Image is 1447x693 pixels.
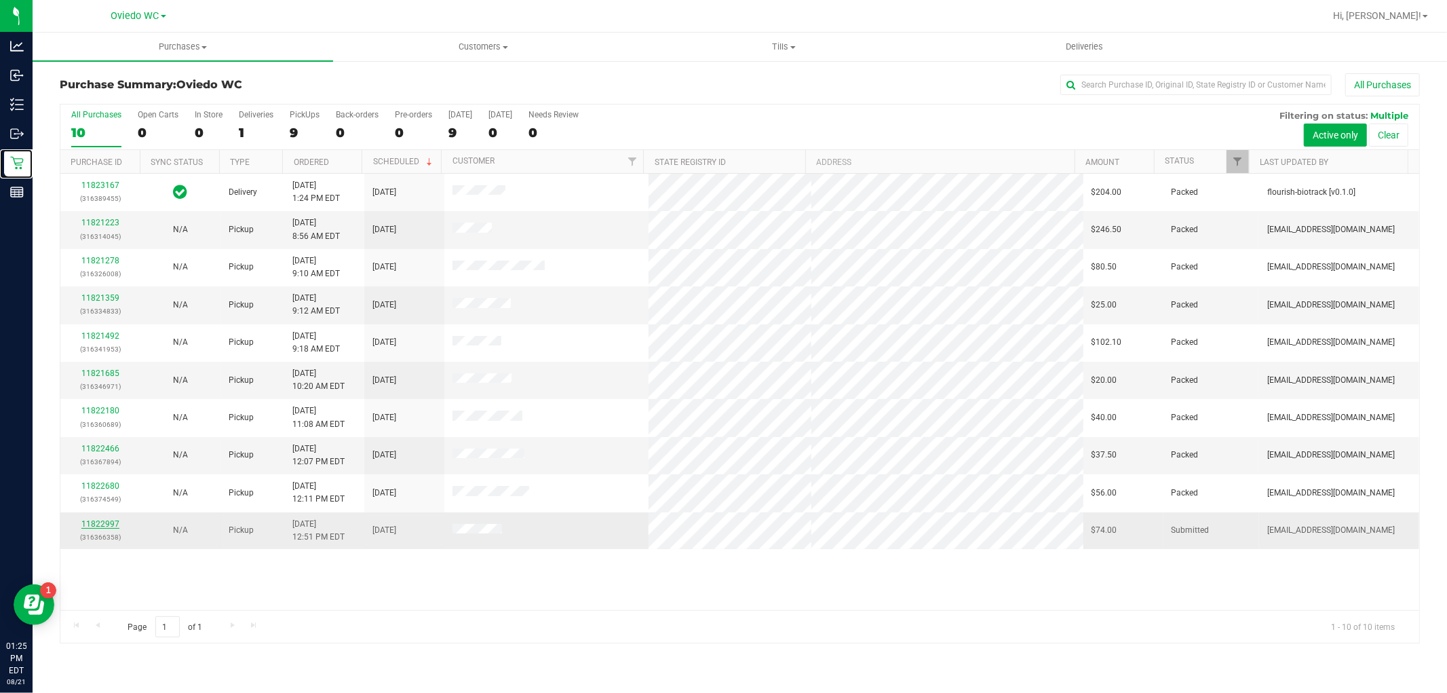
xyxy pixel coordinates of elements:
span: [EMAIL_ADDRESS][DOMAIN_NAME] [1267,524,1395,537]
p: (316341953) [69,343,132,356]
p: (316360689) [69,418,132,431]
inline-svg: Inventory [10,98,24,111]
span: Not Applicable [173,300,188,310]
a: 11823167 [81,181,119,190]
span: Page of 1 [116,616,214,637]
div: 9 [448,125,472,141]
div: PickUps [290,110,320,119]
span: [DATE] 11:08 AM EDT [292,405,345,430]
span: $40.00 [1092,411,1117,424]
button: N/A [173,487,188,500]
h3: Purchase Summary: [60,79,513,91]
a: Purchases [33,33,333,61]
div: 0 [488,125,512,141]
span: [DATE] 12:11 PM EDT [292,480,345,506]
span: [DATE] 10:20 AM EDT [292,367,345,393]
a: 11822466 [81,444,119,453]
div: Back-orders [336,110,379,119]
a: 11821278 [81,256,119,265]
span: Packed [1172,186,1199,199]
span: $204.00 [1092,186,1122,199]
span: Packed [1172,374,1199,387]
span: $102.10 [1092,336,1122,349]
p: (316334833) [69,305,132,318]
span: Packed [1172,336,1199,349]
span: Not Applicable [173,525,188,535]
span: $25.00 [1092,299,1117,312]
span: [DATE] [372,449,396,462]
span: Packed [1172,299,1199,312]
span: [EMAIL_ADDRESS][DOMAIN_NAME] [1267,449,1395,462]
p: (316314045) [69,230,132,243]
div: 0 [395,125,432,141]
span: $56.00 [1092,487,1117,500]
inline-svg: Analytics [10,39,24,53]
span: Tills [634,41,933,53]
a: Status [1165,156,1194,166]
span: 1 - 10 of 10 items [1320,616,1406,637]
p: 08/21 [6,677,26,687]
span: Customers [334,41,633,53]
span: Not Applicable [173,225,188,234]
inline-svg: Retail [10,156,24,170]
span: [DATE] [372,186,396,199]
span: [DATE] 9:12 AM EDT [292,292,340,318]
span: Filtering on status: [1279,110,1368,121]
a: Tills [634,33,934,61]
a: Customers [333,33,634,61]
span: Not Applicable [173,262,188,271]
a: Amount [1085,157,1119,167]
span: [DATE] 9:18 AM EDT [292,330,340,356]
div: 0 [195,125,223,141]
span: Packed [1172,449,1199,462]
a: Last Updated By [1260,157,1329,167]
p: (316389455) [69,192,132,205]
span: Deliveries [1047,41,1121,53]
inline-svg: Reports [10,185,24,199]
p: (316366358) [69,531,132,544]
div: 1 [239,125,273,141]
p: (316367894) [69,455,132,468]
span: [EMAIL_ADDRESS][DOMAIN_NAME] [1267,299,1395,312]
span: Packed [1172,223,1199,236]
button: Clear [1369,124,1408,147]
button: N/A [173,524,188,537]
span: Pickup [229,223,254,236]
span: [EMAIL_ADDRESS][DOMAIN_NAME] [1267,261,1395,274]
div: Needs Review [528,110,579,119]
span: [EMAIL_ADDRESS][DOMAIN_NAME] [1267,374,1395,387]
span: [DATE] [372,261,396,274]
span: $37.50 [1092,449,1117,462]
div: Deliveries [239,110,273,119]
span: Pickup [229,487,254,500]
a: Deliveries [934,33,1235,61]
span: [DATE] [372,336,396,349]
span: [DATE] [372,299,396,312]
span: Multiple [1370,110,1408,121]
span: [DATE] 1:24 PM EDT [292,179,340,205]
div: Open Carts [138,110,178,119]
span: Packed [1172,261,1199,274]
span: [EMAIL_ADDRESS][DOMAIN_NAME] [1267,223,1395,236]
span: Pickup [229,449,254,462]
span: $246.50 [1092,223,1122,236]
span: [DATE] [372,487,396,500]
button: N/A [173,411,188,424]
div: 9 [290,125,320,141]
button: Active only [1304,124,1367,147]
input: 1 [155,616,180,637]
p: (316326008) [69,267,132,280]
div: 10 [71,125,121,141]
a: 11822997 [81,519,119,529]
a: Purchase ID [71,157,122,167]
a: 11822680 [81,481,119,491]
button: N/A [173,336,188,349]
a: Ordered [294,157,329,167]
span: Pickup [229,261,254,274]
span: Pickup [229,374,254,387]
a: Customer [452,156,495,166]
button: N/A [173,449,188,462]
span: Packed [1172,487,1199,500]
span: Pickup [229,336,254,349]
